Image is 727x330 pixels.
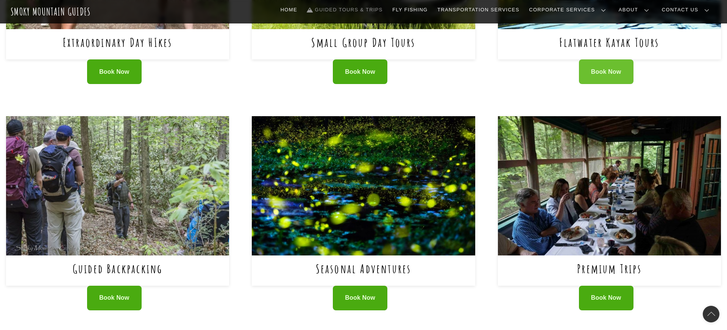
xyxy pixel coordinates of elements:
span: Book Now [99,68,129,76]
a: Book Now [87,59,142,84]
span: Book Now [591,294,621,302]
span: Book Now [345,294,375,302]
span: Book Now [591,68,621,76]
a: Corporate Services [526,2,612,18]
a: Book Now [579,286,633,310]
img: Seasonal Adventures [252,116,475,255]
a: Fly Fishing [389,2,431,18]
a: Transportation Services [434,2,522,18]
a: Guided Backpacking [73,261,163,276]
a: Premium Trips [577,261,642,276]
span: Book Now [345,68,375,76]
a: Book Now [333,59,387,84]
img: Premium Trips [498,116,721,255]
a: Home [278,2,300,18]
a: Contact Us [659,2,715,18]
a: Book Now [579,59,633,84]
span: Book Now [99,294,129,302]
a: Smoky Mountain Guides [11,5,91,18]
a: About [616,2,655,18]
img: Guided Backpacking [6,116,229,255]
a: Flatwater Kayak Tours [559,34,659,50]
a: Small Group Day Tours [311,34,415,50]
a: Book Now [87,286,142,310]
a: Extraordinary Day HIkes [63,34,173,50]
a: Book Now [333,286,387,310]
a: Seasonal Adventures [316,261,412,276]
a: Guided Tours & Trips [304,2,386,18]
